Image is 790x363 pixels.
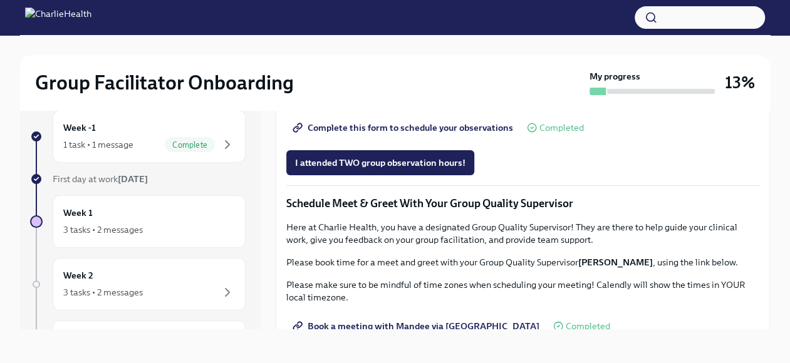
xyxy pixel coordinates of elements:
button: I attended TWO group observation hours! [286,150,474,175]
div: 1 task • 1 message [63,138,133,151]
p: Schedule Meet & Greet With Your Group Quality Supervisor [286,196,759,211]
img: CharlieHealth [25,8,91,28]
a: Week -11 task • 1 messageComplete [30,110,246,163]
div: 3 tasks • 2 messages [63,223,143,236]
strong: [DATE] [118,173,148,185]
span: Complete [165,140,215,150]
a: Complete this form to schedule your observations [286,115,522,140]
h2: Group Facilitator Onboarding [35,70,294,95]
h3: 13% [725,71,755,94]
p: Please make sure to be mindful of time zones when scheduling your meeting! Calendly will show the... [286,279,759,304]
span: Complete this form to schedule your observations [295,121,513,134]
h6: Week 2 [63,268,93,282]
p: Here at Charlie Health, you have a designated Group Quality Supervisor! They are there to help gu... [286,221,759,246]
strong: [PERSON_NAME] [578,257,653,268]
a: First day at work[DATE] [30,173,246,185]
a: Week 23 tasks • 2 messages [30,258,246,310]
h6: Week -1 [63,121,96,135]
span: Completed [539,123,584,133]
a: Book a meeting with Mandee via [GEOGRAPHIC_DATA] [286,314,548,339]
h6: Week 1 [63,206,93,220]
strong: My progress [590,70,640,83]
p: Please book time for a meet and greet with your Group Quality Supervisor , using the link below. [286,256,759,268]
span: I attended TWO group observation hours! [295,156,465,169]
span: Book a meeting with Mandee via [GEOGRAPHIC_DATA] [295,320,539,332]
a: Week 13 tasks • 2 messages [30,195,246,248]
div: 3 tasks • 2 messages [63,286,143,299]
span: First day at work [53,173,148,185]
span: Completed [566,322,610,331]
